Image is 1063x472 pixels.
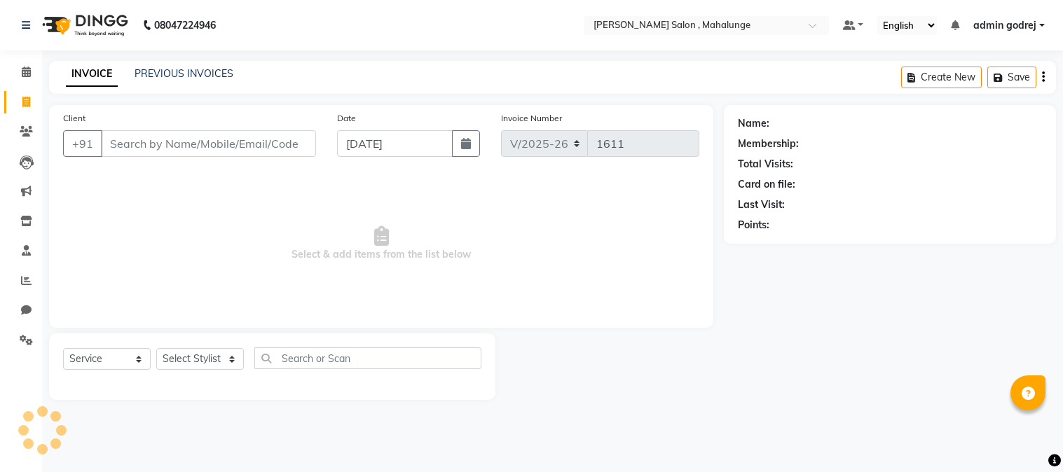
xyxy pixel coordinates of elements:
input: Search or Scan [254,347,481,369]
span: Select & add items from the list below [63,174,699,314]
label: Client [63,112,85,125]
div: Total Visits: [738,157,793,172]
b: 08047224946 [154,6,216,45]
button: Create New [901,67,982,88]
img: logo [36,6,132,45]
a: INVOICE [66,62,118,87]
div: Points: [738,218,769,232]
button: Save [987,67,1036,88]
span: admin godrej [973,18,1036,33]
div: Card on file: [738,177,795,192]
div: Membership: [738,137,799,151]
div: Name: [738,116,769,131]
input: Search by Name/Mobile/Email/Code [101,130,316,157]
label: Date [337,112,356,125]
div: Last Visit: [738,197,785,212]
button: +91 [63,130,102,157]
a: PREVIOUS INVOICES [135,67,233,80]
label: Invoice Number [501,112,562,125]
